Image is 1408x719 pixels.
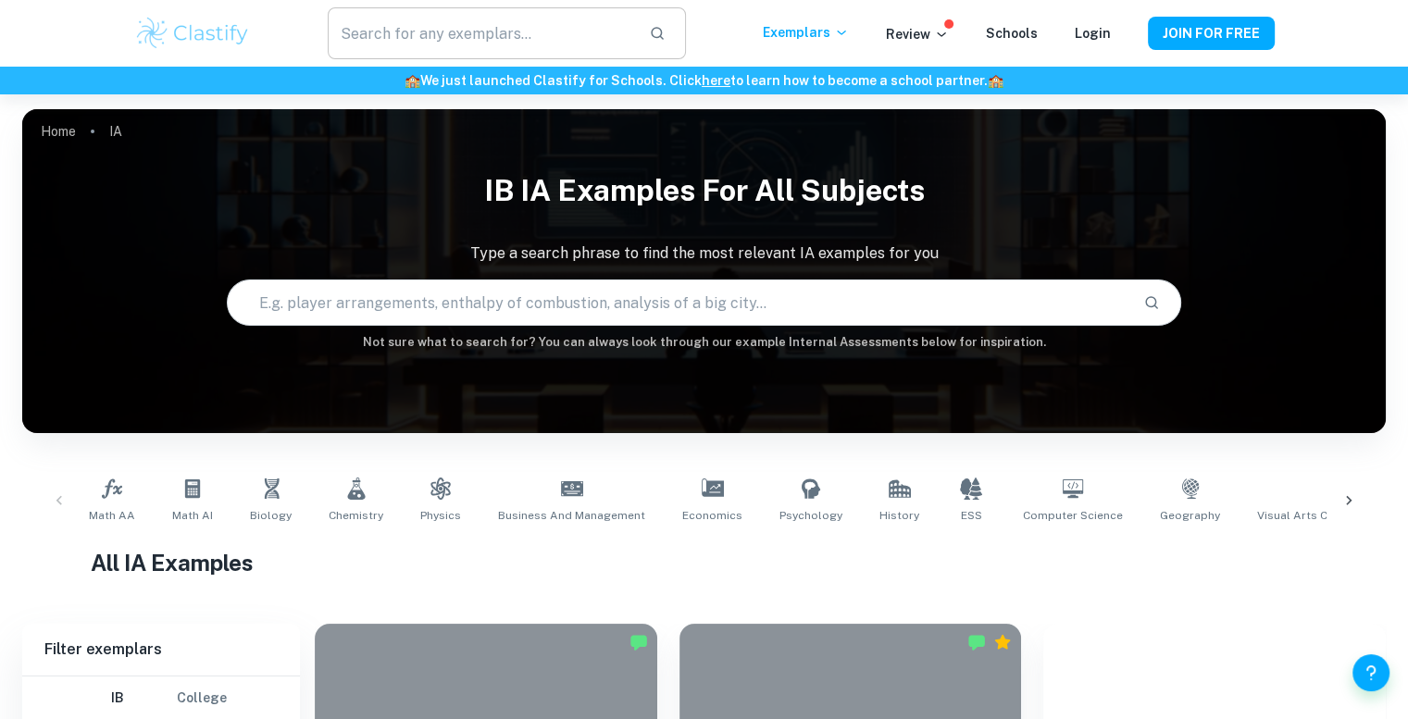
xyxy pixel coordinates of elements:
[328,7,633,59] input: Search for any exemplars...
[879,507,919,524] span: History
[682,507,742,524] span: Economics
[763,22,849,43] p: Exemplars
[1160,507,1220,524] span: Geography
[420,507,461,524] span: Physics
[961,507,982,524] span: ESS
[329,507,383,524] span: Chemistry
[702,73,730,88] a: here
[886,24,949,44] p: Review
[22,624,300,676] h6: Filter exemplars
[89,507,135,524] span: Math AA
[986,26,1038,41] a: Schools
[22,242,1386,265] p: Type a search phrase to find the most relevant IA examples for you
[22,333,1386,352] h6: Not sure what to search for? You can always look through our example Internal Assessments below f...
[41,118,76,144] a: Home
[228,277,1128,329] input: E.g. player arrangements, enthalpy of combustion, analysis of a big city...
[172,507,213,524] span: Math AI
[967,633,986,651] img: Marked
[1352,654,1389,691] button: Help and Feedback
[91,546,1318,579] h1: All IA Examples
[22,161,1386,220] h1: IB IA examples for all subjects
[4,70,1404,91] h6: We just launched Clastify for Schools. Click to learn how to become a school partner.
[250,507,292,524] span: Biology
[993,633,1012,651] div: Premium
[779,507,842,524] span: Psychology
[498,507,645,524] span: Business and Management
[1136,287,1167,318] button: Search
[1075,26,1111,41] a: Login
[629,633,648,651] img: Marked
[1148,17,1275,50] button: JOIN FOR FREE
[988,73,1003,88] span: 🏫
[134,15,252,52] img: Clastify logo
[1023,507,1123,524] span: Computer Science
[405,73,420,88] span: 🏫
[109,121,122,142] p: IA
